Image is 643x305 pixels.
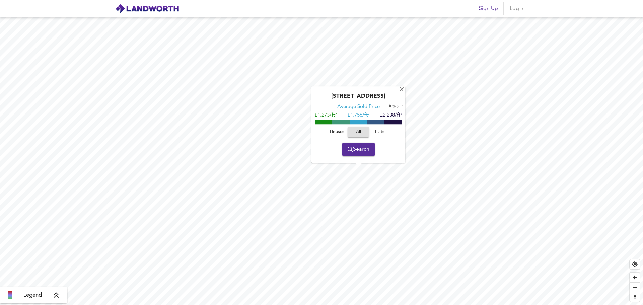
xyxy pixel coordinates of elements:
span: Legend [23,291,42,299]
span: Sign Up [479,4,498,13]
div: Average Sold Price [337,104,380,110]
button: Houses [326,127,348,137]
button: Find my location [630,259,640,269]
span: Flats [371,128,389,136]
span: Log in [509,4,525,13]
span: £2,238/ft² [380,113,402,118]
div: [STREET_ADDRESS] [315,93,402,104]
span: Search [348,145,369,154]
span: Zoom out [630,283,640,292]
button: Reset bearing to north [630,292,640,302]
span: £ 1,756/ft² [348,113,369,118]
div: X [399,87,405,93]
span: £1,273/ft² [315,113,337,118]
span: Reset bearing to north [630,292,640,302]
button: Flats [369,127,390,137]
button: Sign Up [476,2,501,15]
button: Zoom in [630,273,640,282]
span: m² [398,105,403,108]
span: Houses [328,128,346,136]
button: Search [342,143,375,156]
span: All [351,128,366,136]
button: All [348,127,369,137]
span: ft² [389,105,393,108]
img: logo [115,4,179,14]
button: Log in [506,2,528,15]
button: Zoom out [630,282,640,292]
